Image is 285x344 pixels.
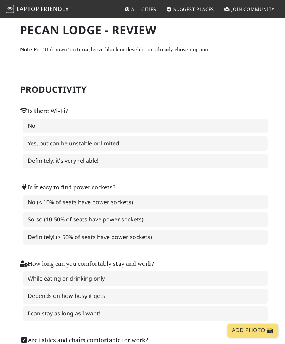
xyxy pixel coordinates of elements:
img: LaptopFriendly [6,5,14,13]
a: Suggest Places [164,3,217,15]
h2: Productivity [20,85,265,95]
label: No [23,119,268,133]
span: Friendly [40,5,69,13]
a: Join Community [221,3,277,15]
span: Join Community [231,6,274,12]
label: Definitely! (> 50% of seats have power sockets) [23,230,268,245]
label: Yes, but can be unstable or limited [23,136,268,151]
label: Definitely, it's very reliable! [23,154,268,168]
a: All Cities [121,3,159,15]
label: Is it easy to find power sockets? [20,182,115,192]
a: Add Photo 📸 [228,324,278,337]
label: I can stay as long as I want! [23,306,268,321]
p: For "Unknown" criteria, leave blank or deselect an already chosen option. [20,45,265,54]
label: How long can you comfortably stay and work? [20,259,154,269]
span: All Cities [131,6,156,12]
label: Depends on how busy it gets [23,289,268,304]
label: Is there Wi-Fi? [20,106,68,116]
span: Laptop [17,5,39,13]
h1: Pecan Lodge - Review [20,23,265,37]
label: So-so (10-50% of seats have power sockets) [23,212,268,227]
label: While eating or drinking only [23,271,268,286]
label: No (< 10% of seats have power sockets) [23,195,268,210]
strong: Note: [20,46,34,53]
span: Suggest Places [173,6,214,12]
a: LaptopFriendly LaptopFriendly [6,3,69,15]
